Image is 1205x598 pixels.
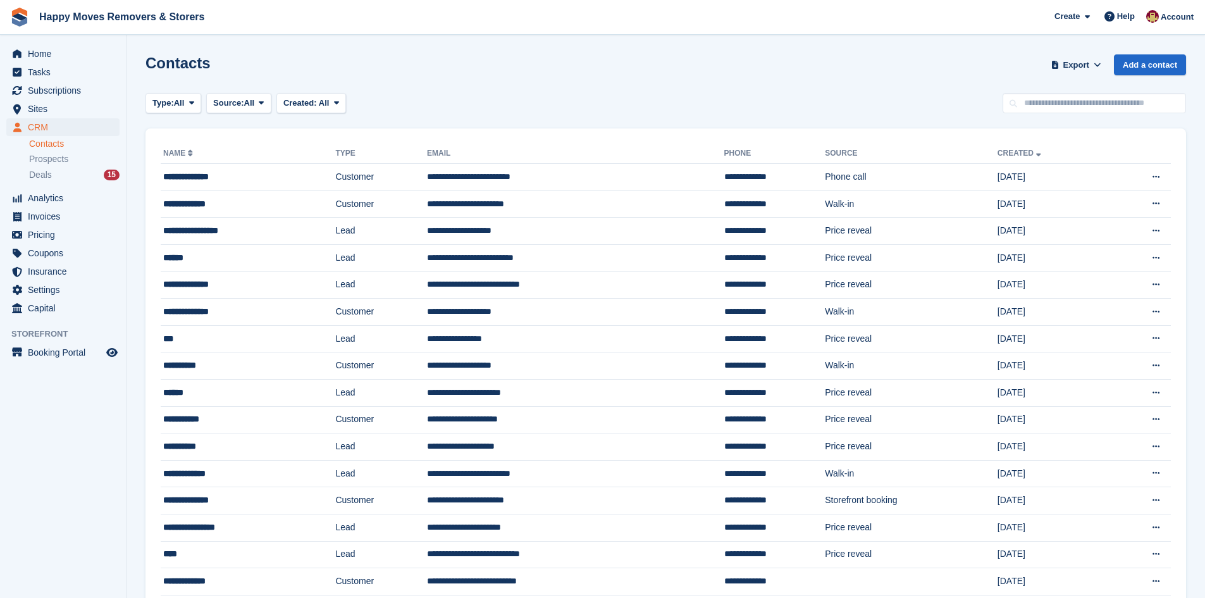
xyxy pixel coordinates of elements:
a: menu [6,63,120,81]
span: Tasks [28,63,104,81]
td: Price reveal [825,541,998,568]
td: [DATE] [998,433,1108,461]
a: Prospects [29,153,120,166]
th: Phone [724,144,825,164]
span: Subscriptions [28,82,104,99]
td: Walk-in [825,190,998,218]
td: Price reveal [825,379,998,406]
span: Source: [213,97,244,109]
td: [DATE] [998,460,1108,487]
a: menu [6,226,120,244]
td: Walk-in [825,352,998,380]
td: Price reveal [825,244,998,271]
td: Storefront booking [825,487,998,514]
th: Email [427,144,724,164]
td: Price reveal [825,271,998,299]
td: [DATE] [998,325,1108,352]
td: Price reveal [825,218,998,245]
th: Source [825,144,998,164]
a: menu [6,263,120,280]
span: Coupons [28,244,104,262]
a: menu [6,118,120,136]
a: menu [6,244,120,262]
td: [DATE] [998,271,1108,299]
td: Customer [335,352,427,380]
button: Created: All [276,93,346,114]
td: Phone call [825,164,998,191]
span: All [174,97,185,109]
span: Help [1117,10,1135,23]
h1: Contacts [145,54,211,72]
td: [DATE] [998,541,1108,568]
td: Price reveal [825,406,998,433]
a: Contacts [29,138,120,150]
td: Lead [335,433,427,461]
td: Lead [335,541,427,568]
td: [DATE] [998,352,1108,380]
td: Lead [335,514,427,541]
span: Deals [29,169,52,181]
td: Lead [335,460,427,487]
td: [DATE] [998,406,1108,433]
span: Insurance [28,263,104,280]
a: Preview store [104,345,120,360]
td: Customer [335,164,427,191]
a: menu [6,189,120,207]
td: Lead [335,244,427,271]
td: Customer [335,406,427,433]
a: menu [6,281,120,299]
td: Walk-in [825,299,998,326]
td: Lead [335,379,427,406]
span: Settings [28,281,104,299]
td: Customer [335,299,427,326]
span: All [319,98,330,108]
a: Name [163,149,195,158]
td: Lead [335,271,427,299]
div: 15 [104,170,120,180]
button: Export [1048,54,1104,75]
td: [DATE] [998,487,1108,514]
a: menu [6,344,120,361]
span: Booking Portal [28,344,104,361]
td: [DATE] [998,379,1108,406]
span: CRM [28,118,104,136]
span: Analytics [28,189,104,207]
td: Walk-in [825,460,998,487]
a: menu [6,82,120,99]
td: Price reveal [825,325,998,352]
td: [DATE] [998,299,1108,326]
td: Customer [335,487,427,514]
td: Price reveal [825,514,998,541]
span: Export [1063,59,1089,72]
td: [DATE] [998,164,1108,191]
a: menu [6,45,120,63]
td: [DATE] [998,218,1108,245]
img: stora-icon-8386f47178a22dfd0bd8f6a31ec36ba5ce8667c1dd55bd0f319d3a0aa187defe.svg [10,8,29,27]
td: [DATE] [998,568,1108,595]
span: Account [1161,11,1194,23]
span: Type: [152,97,174,109]
td: Lead [335,325,427,352]
a: menu [6,100,120,118]
button: Type: All [145,93,201,114]
button: Source: All [206,93,271,114]
span: All [244,97,255,109]
span: Storefront [11,328,126,340]
img: Steven Fry [1146,10,1159,23]
td: [DATE] [998,244,1108,271]
a: Happy Moves Removers & Storers [34,6,209,27]
a: Add a contact [1114,54,1186,75]
a: menu [6,208,120,225]
td: Customer [335,568,427,595]
td: [DATE] [998,190,1108,218]
th: Type [335,144,427,164]
a: Deals 15 [29,168,120,182]
td: Price reveal [825,433,998,461]
td: [DATE] [998,514,1108,541]
span: Prospects [29,153,68,165]
span: Invoices [28,208,104,225]
span: Capital [28,299,104,317]
a: Created [998,149,1044,158]
span: Sites [28,100,104,118]
span: Pricing [28,226,104,244]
